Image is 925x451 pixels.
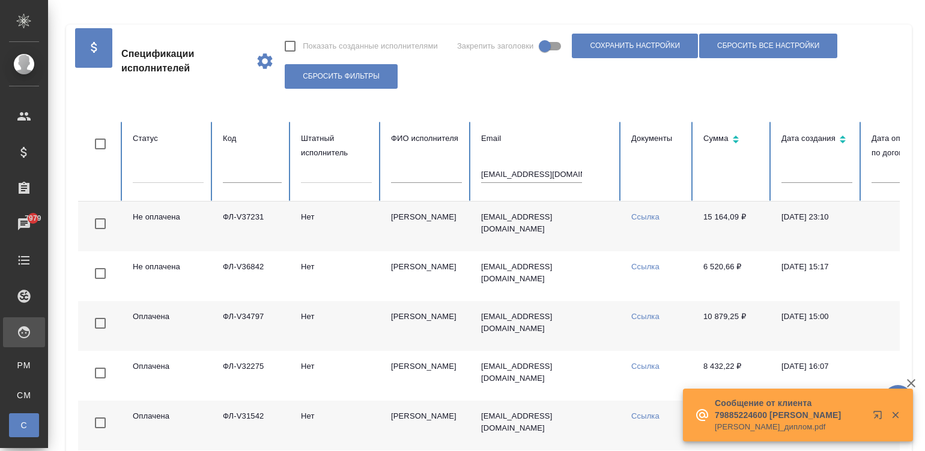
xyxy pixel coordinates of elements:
[694,251,772,301] td: 6 520,66 ₽
[694,351,772,401] td: 8 432,22 ₽
[472,202,622,251] td: [EMAIL_ADDRESS][DOMAIN_NAME]
[883,410,908,420] button: Закрыть
[572,34,698,58] button: Сохранить настройки
[88,311,113,336] span: Toggle Row Selected
[123,251,213,301] td: Не оплачена
[631,362,660,371] a: Ссылка
[291,351,381,401] td: Нет
[381,301,472,351] td: [PERSON_NAME]
[631,131,684,146] div: Документы
[694,301,772,351] td: 10 879,25 ₽
[590,41,680,51] span: Сохранить настройки
[9,413,39,437] a: С
[381,351,472,401] td: [PERSON_NAME]
[223,131,282,146] div: Код
[123,351,213,401] td: Оплачена
[213,251,291,301] td: ФЛ-V36842
[703,131,762,149] div: Сортировка
[381,251,472,301] td: [PERSON_NAME]
[15,419,33,431] span: С
[133,131,204,146] div: Статус
[715,397,865,421] p: Сообщение от клиента 79885224600 [PERSON_NAME]
[9,383,39,407] a: CM
[15,389,33,401] span: CM
[772,351,862,401] td: [DATE] 16:07
[88,261,113,286] span: Toggle Row Selected
[213,202,291,251] td: ФЛ-V37231
[123,301,213,351] td: Оплачена
[866,403,894,432] button: Открыть в новой вкладке
[472,401,622,450] td: [EMAIL_ADDRESS][DOMAIN_NAME]
[303,71,380,82] span: Сбросить фильтры
[472,351,622,401] td: [EMAIL_ADDRESS][DOMAIN_NAME]
[88,410,113,435] span: Toggle Row Selected
[694,202,772,251] td: 15 164,09 ₽
[213,351,291,401] td: ФЛ-V32275
[121,47,246,76] span: Спецификации исполнителей
[781,131,852,149] div: Сортировка
[291,251,381,301] td: Нет
[17,212,48,224] span: 7979
[213,301,291,351] td: ФЛ-V34797
[88,360,113,386] span: Toggle Row Selected
[472,301,622,351] td: [EMAIL_ADDRESS][DOMAIN_NAME]
[457,40,534,52] span: Закрепить заголовки
[301,131,372,160] div: Штатный исполнитель
[391,131,462,146] div: ФИО исполнителя
[631,212,660,221] a: Ссылка
[291,202,381,251] td: Нет
[772,301,862,351] td: [DATE] 15:00
[631,312,660,321] a: Ссылка
[381,401,472,450] td: [PERSON_NAME]
[883,385,913,415] button: 🙏
[291,401,381,450] td: Нет
[715,421,865,433] p: [PERSON_NAME]_диплом.pdf
[472,251,622,301] td: [EMAIL_ADDRESS][DOMAIN_NAME]
[88,211,113,236] span: Toggle Row Selected
[213,401,291,450] td: ФЛ-V31542
[123,401,213,450] td: Оплачена
[631,411,660,420] a: Ссылка
[123,202,213,251] td: Не оплачена
[291,301,381,351] td: Нет
[772,202,862,251] td: [DATE] 23:10
[15,359,33,371] span: PM
[717,41,819,51] span: Сбросить все настройки
[699,34,837,58] button: Сбросить все настройки
[772,251,862,301] td: [DATE] 15:17
[303,40,438,52] span: Показать созданные исполнителями
[9,353,39,377] a: PM
[631,262,660,271] a: Ссылка
[3,209,45,239] a: 7979
[481,131,612,146] div: Email
[381,202,472,251] td: [PERSON_NAME]
[285,64,398,89] button: Сбросить фильтры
